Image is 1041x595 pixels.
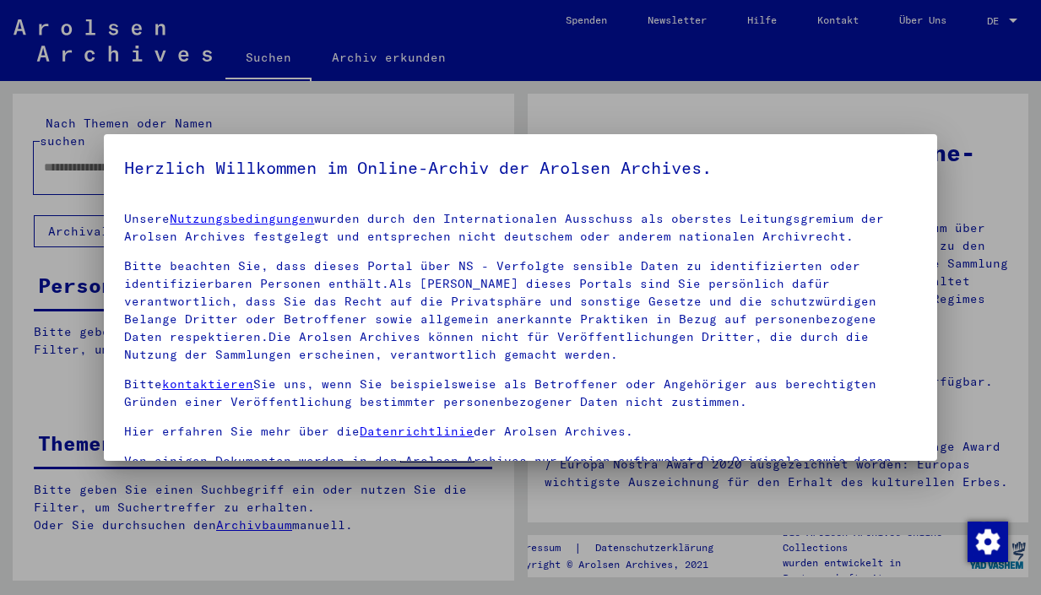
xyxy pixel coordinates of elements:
div: Zustimmung ändern [967,521,1007,561]
a: Datenrichtlinie [360,424,474,439]
p: Unsere wurden durch den Internationalen Ausschuss als oberstes Leitungsgremium der Arolsen Archiv... [124,210,916,246]
p: Bitte Sie uns, wenn Sie beispielsweise als Betroffener oder Angehöriger aus berechtigten Gründen ... [124,376,916,411]
img: Zustimmung ändern [968,522,1008,562]
a: kontaktieren [162,376,253,392]
p: Hier erfahren Sie mehr über die der Arolsen Archives. [124,423,916,441]
p: Bitte beachten Sie, dass dieses Portal über NS - Verfolgte sensible Daten zu identifizierten oder... [124,257,916,364]
p: Von einigen Dokumenten werden in den Arolsen Archives nur Kopien aufbewahrt.Die Originale sowie d... [124,452,916,506]
h5: Herzlich Willkommen im Online-Archiv der Arolsen Archives. [124,154,916,181]
a: Nutzungsbedingungen [170,211,314,226]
